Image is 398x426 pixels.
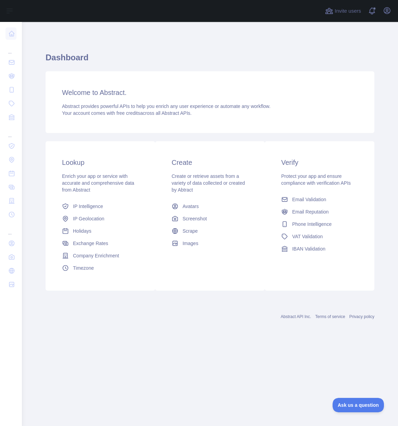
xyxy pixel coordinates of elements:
[335,7,361,15] span: Invite users
[172,173,245,193] span: Create or retrieve assets from a variety of data collected or created by Abtract
[59,200,141,212] a: IP Intelligence
[73,252,119,259] span: Company Enrichment
[183,203,199,210] span: Avatars
[292,245,325,252] span: IBAN Validation
[183,215,207,222] span: Screenshot
[5,125,16,138] div: ...
[278,218,361,230] a: Phone Intelligence
[62,104,271,109] span: Abstract provides powerful APIs to help you enrich any user experience or automate any workflow.
[73,215,104,222] span: IP Geolocation
[5,41,16,55] div: ...
[278,230,361,243] a: VAT Validation
[172,158,248,167] h3: Create
[169,237,251,249] a: Images
[169,212,251,225] a: Screenshot
[292,196,326,203] span: Email Validation
[349,314,374,319] a: Privacy policy
[324,5,362,16] button: Invite users
[333,398,384,412] iframe: Toggle Customer Support
[281,158,358,167] h3: Verify
[281,314,311,319] a: Abstract API Inc.
[62,173,134,193] span: Enrich your app or service with accurate and comprehensive data from Abstract
[169,225,251,237] a: Scrape
[292,208,329,215] span: Email Reputation
[278,243,361,255] a: IBAN Validation
[292,233,323,240] span: VAT Validation
[73,240,108,247] span: Exchange Rates
[62,88,358,97] h3: Welcome to Abstract.
[73,265,94,271] span: Timezone
[278,193,361,206] a: Email Validation
[59,212,141,225] a: IP Geolocation
[59,249,141,262] a: Company Enrichment
[278,206,361,218] a: Email Reputation
[292,221,332,228] span: Phone Intelligence
[73,228,91,234] span: Holidays
[59,262,141,274] a: Timezone
[62,110,191,116] span: Your account comes with across all Abstract APIs.
[281,173,351,186] span: Protect your app and ensure compliance with verification APIs
[183,228,198,234] span: Scrape
[59,225,141,237] a: Holidays
[169,200,251,212] a: Avatars
[59,237,141,249] a: Exchange Rates
[46,52,374,69] h1: Dashboard
[183,240,198,247] span: Images
[116,110,140,116] span: free credits
[5,222,16,236] div: ...
[62,158,139,167] h3: Lookup
[315,314,345,319] a: Terms of service
[73,203,103,210] span: IP Intelligence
